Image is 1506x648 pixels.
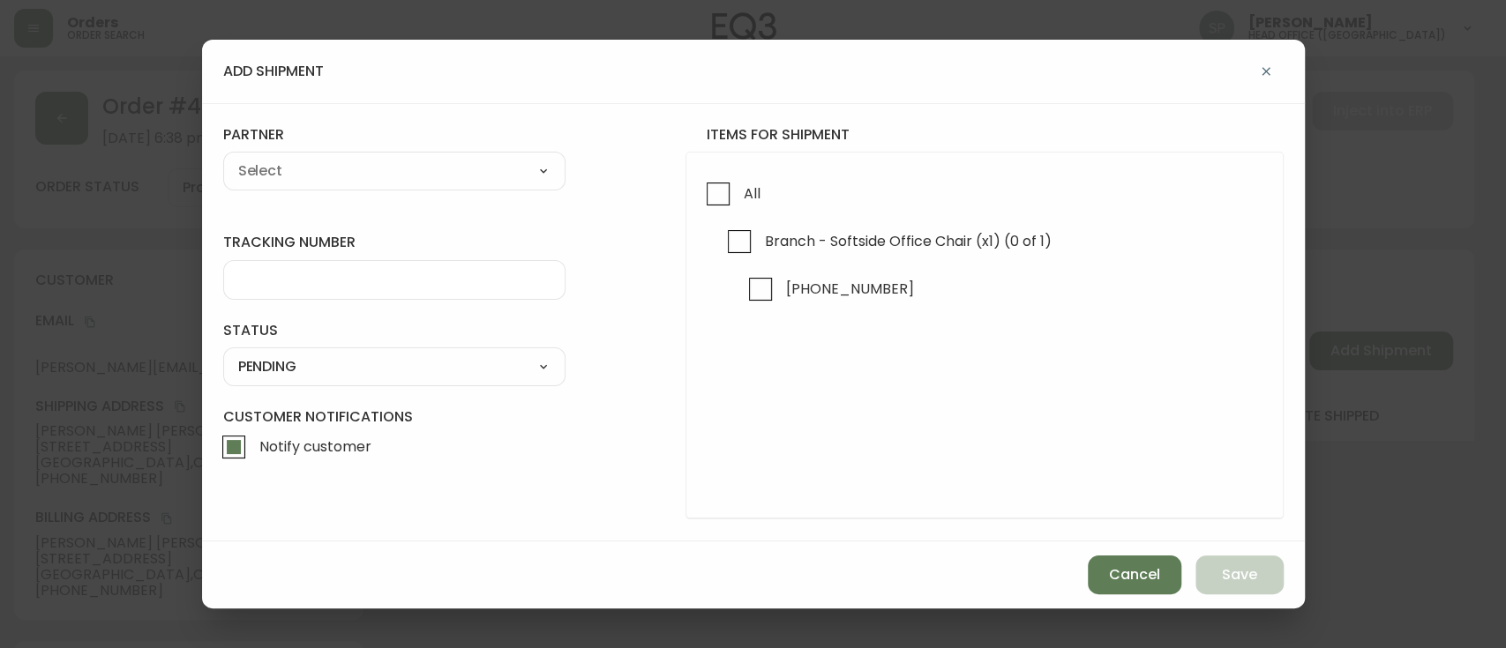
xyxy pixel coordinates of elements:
[223,407,566,467] label: Customer Notifications
[223,62,324,81] h4: add shipment
[1088,555,1181,594] button: Cancel
[686,125,1284,145] h4: items for shipment
[786,279,914,298] span: [PHONE_NUMBER]
[765,232,1052,250] span: Branch - Softside Office Chair (x1) (0 of 1)
[744,184,760,203] span: All
[259,437,371,456] span: Notify customer
[223,321,566,340] label: status
[223,233,566,252] label: tracking number
[223,125,566,145] label: partner
[1109,565,1160,585] span: Cancel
